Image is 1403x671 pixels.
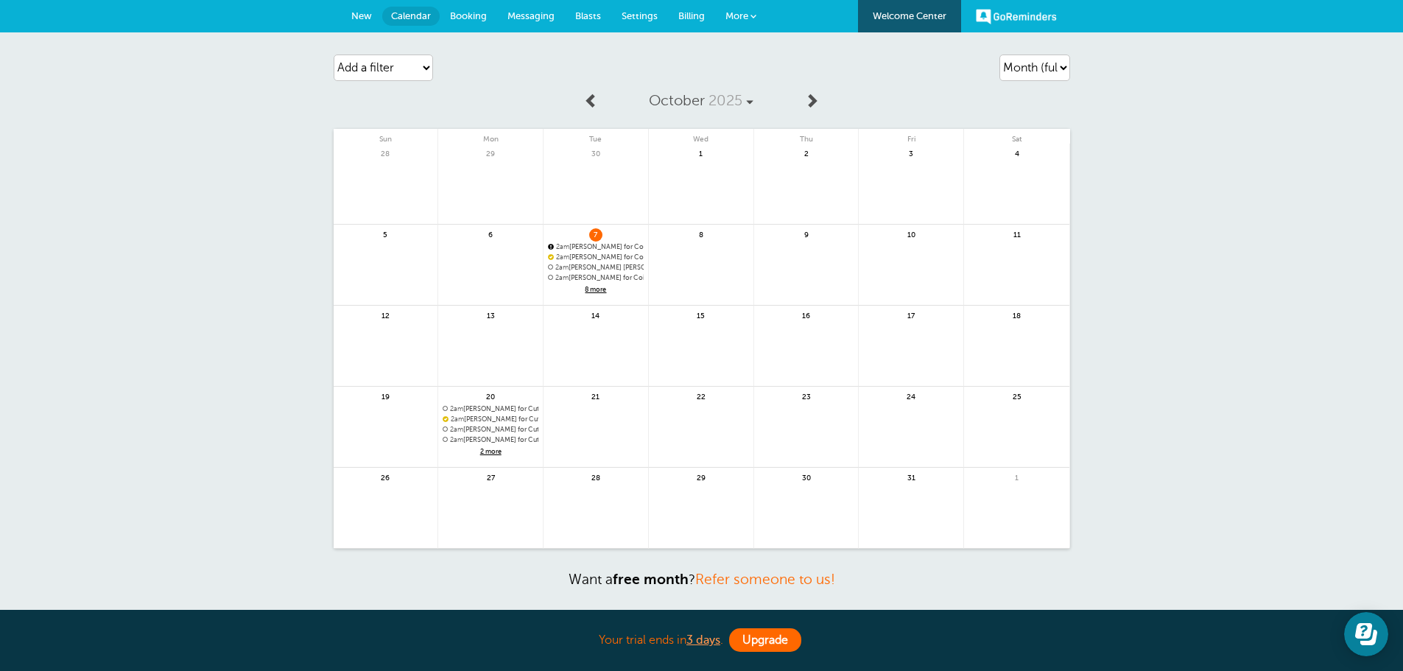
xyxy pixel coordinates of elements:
[613,572,689,587] strong: free month
[695,572,835,587] a: Refer someone to us!
[800,309,813,320] span: 16
[695,309,708,320] span: 15
[379,147,392,158] span: 28
[443,436,538,444] span: Abbie Roseveare for Cut Culture: The Shag with Vanessa Koeb @Wonderful Life Academy (Davroe Courses)
[548,253,644,261] a: 2am[PERSON_NAME] for Coily Masterclass with [PERSON_NAME] @Wonderful Life Academy (Davroe Courses)
[606,85,796,117] a: October 2025
[686,633,720,647] a: 3 days
[443,426,538,434] a: 2am[PERSON_NAME] for Cut Culture: The Shag with [PERSON_NAME] @Wonderful Life Academy (Davroe Cou...
[450,436,463,443] span: 2am
[548,264,644,272] span: Olivia Grace Owen for Coily Masterclass with Alex Walker @Wonderful Life Academy (Davroe Courses)
[556,253,569,261] span: 2am
[443,405,538,413] span: Kate Uren for Cut Culture: The Shag with Vanessa Koeb @Wonderful Life Academy (Davroe Courses)
[548,253,644,261] span: Severin Hubert for Coily Masterclass with Alex Walker @Wonderful Life Academy (Davroe Courses)
[334,625,1070,656] div: Your trial ends in .
[589,147,602,158] span: 30
[334,129,438,144] span: Sun
[548,274,644,282] a: 2am[PERSON_NAME] for Coily Masterclass with [PERSON_NAME] @Wonderful Life Academy (Davroe Courses)
[649,92,705,109] span: October
[904,471,918,482] span: 31
[351,10,372,21] span: New
[544,129,648,144] span: Tue
[379,228,392,239] span: 5
[800,390,813,401] span: 23
[484,147,497,158] span: 29
[548,284,644,296] a: 8 more
[443,426,538,434] span: Khalia Dale for Cut Culture: The Shag with Vanessa Koeb @Wonderful Life Academy (Davroe Courses)
[575,10,601,21] span: Blasts
[964,129,1069,144] span: Sat
[1344,612,1388,656] iframe: Resource center
[507,10,555,21] span: Messaging
[1010,390,1024,401] span: 25
[334,571,1070,588] p: Want a ?
[904,228,918,239] span: 10
[450,10,487,21] span: Booking
[555,274,569,281] span: 2am
[695,147,708,158] span: 1
[450,426,463,433] span: 2am
[695,471,708,482] span: 29
[382,7,440,26] a: Calendar
[904,147,918,158] span: 3
[443,415,447,421] span: Confirmed. Changing the appointment date will unconfirm the appointment.
[443,415,538,424] a: 2am[PERSON_NAME] for Cut Culture: The Shag with [PERSON_NAME] @Wonderful Life Academy (Davroe Cou...
[1010,147,1024,158] span: 4
[548,264,644,272] a: 2am[PERSON_NAME] [PERSON_NAME] for Coily Masterclass with [PERSON_NAME] @Wonderful Life Academy (...
[391,10,431,21] span: Calendar
[859,129,963,144] span: Fri
[484,390,497,401] span: 20
[379,309,392,320] span: 12
[904,309,918,320] span: 17
[1010,471,1024,482] span: 1
[443,436,538,444] a: 2am[PERSON_NAME] for Cut Culture: The Shag with [PERSON_NAME] @Wonderful Life Academy (Davroe Cou...
[729,628,801,652] a: Upgrade
[443,405,538,413] a: 2am[PERSON_NAME] for Cut Culture: The Shag with [PERSON_NAME] @Wonderful Life Academy (Davroe Cou...
[443,446,538,458] a: 2 more
[438,129,543,144] span: Mon
[678,10,705,21] span: Billing
[379,471,392,482] span: 26
[484,309,497,320] span: 13
[450,405,463,412] span: 2am
[800,147,813,158] span: 2
[1010,228,1024,239] span: 11
[589,390,602,401] span: 21
[548,243,644,251] a: 2am[PERSON_NAME] for Coily Masterclass with [PERSON_NAME] @Wonderful Life Academy (Davroe Courses)
[484,228,497,239] span: 6
[695,390,708,401] span: 22
[800,471,813,482] span: 30
[695,228,708,239] span: 8
[725,10,748,21] span: More
[1010,309,1024,320] span: 18
[754,129,859,144] span: Thu
[708,92,742,109] span: 2025
[649,129,753,144] span: Wed
[555,264,569,271] span: 2am
[904,390,918,401] span: 24
[379,390,392,401] span: 19
[556,243,569,250] span: 2am
[622,10,658,21] span: Settings
[443,415,538,424] span: Sophie Whitelock for Cut Culture: The Shag with Vanessa Koeb @Wonderful Life Academy (Davroe Cour...
[548,274,644,282] span: Annie Barrett for Coily Masterclass with Alex Walker @Wonderful Life Academy (Davroe Courses)
[800,228,813,239] span: 9
[451,415,464,423] span: 2am
[589,228,602,239] span: 7
[548,243,644,251] span: Adam Malone for Coily Masterclass with Alex Walker @Wonderful Life Academy (Davroe Courses)
[589,309,602,320] span: 14
[484,471,497,482] span: 27
[548,243,552,249] span: Cancelled. Changing the appointment date will uncancel the appointment.
[548,253,552,259] span: Confirmed. Changing the appointment date will unconfirm the appointment.
[589,471,602,482] span: 28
